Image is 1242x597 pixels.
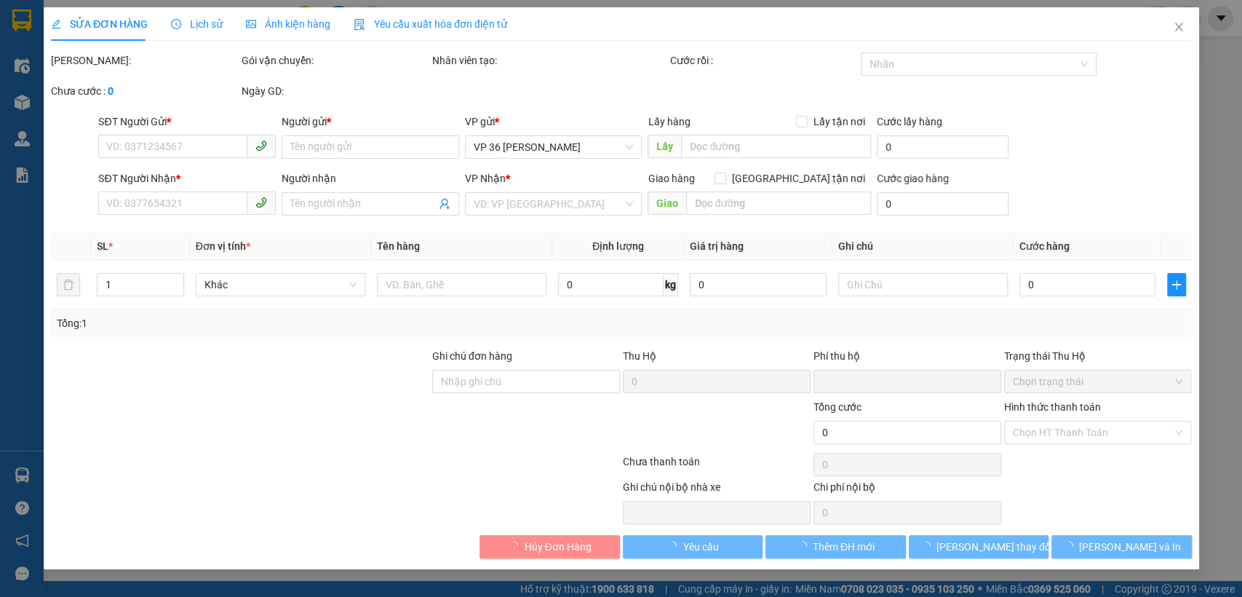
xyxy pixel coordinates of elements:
[1003,401,1100,413] label: Hình thức thanh toán
[622,479,810,501] div: Ghi chú nội bộ nhà xe
[508,541,524,551] span: loading
[255,140,267,151] span: phone
[465,173,506,184] span: VP Nhận
[1051,535,1191,558] button: [PERSON_NAME] và In
[908,535,1048,558] button: [PERSON_NAME] thay đổi
[648,116,690,127] span: Lấy hàng
[920,541,936,551] span: loading
[622,350,656,362] span: Thu Hộ
[621,454,812,479] div: Chưa thanh toán
[282,114,459,130] div: Người gửi
[681,135,871,158] input: Dọc đường
[354,18,507,30] span: Yêu cầu xuất hóa đơn điện tử
[1079,539,1181,555] span: [PERSON_NAME] và In
[246,18,330,30] span: Ảnh kiện hàng
[479,535,619,558] button: Hủy Đơn Hàng
[171,18,223,30] span: Lịch sử
[465,114,642,130] div: VP gửi
[1063,541,1079,551] span: loading
[97,240,108,252] span: SL
[664,273,678,296] span: kg
[813,401,861,413] span: Tổng cước
[204,274,357,296] span: Khác
[1003,348,1191,364] div: Trạng thái Thu Hộ
[813,348,1000,370] div: Phí thu hộ
[439,198,450,210] span: user-add
[877,116,942,127] label: Cước lấy hàng
[1012,371,1182,392] span: Chọn trạng thái
[474,136,634,158] span: VP 36 Hồng Tiến
[1172,21,1184,33] span: close
[813,539,875,555] span: Thêm ĐH mới
[51,52,239,68] div: [PERSON_NAME]:
[682,539,718,555] span: Yêu cầu
[524,539,591,555] span: Hủy Đơn Hàng
[432,370,620,393] input: Ghi chú đơn hàng
[98,114,276,130] div: SĐT Người Gửi
[666,541,682,551] span: loading
[51,18,148,30] span: SỬA ĐƠN HÀNG
[648,173,694,184] span: Giao hàng
[648,191,686,215] span: Giao
[51,19,61,29] span: edit
[98,170,276,186] div: SĐT Người Nhận
[57,273,80,296] button: delete
[282,170,459,186] div: Người nhận
[877,135,1008,159] input: Cước lấy hàng
[57,315,480,331] div: Tổng: 1
[765,535,905,558] button: Thêm ĐH mới
[377,273,546,296] input: VD: Bàn, Ghế
[877,192,1008,216] input: Cước giao hàng
[670,52,858,68] div: Cước rồi :
[623,535,763,558] button: Yêu cầu
[726,170,871,186] span: [GEOGRAPHIC_DATA] tận nơi
[686,191,871,215] input: Dọc đường
[432,350,512,362] label: Ghi chú đơn hàng
[808,114,871,130] span: Lấy tận nơi
[877,173,949,184] label: Cước giao hàng
[246,19,256,29] span: picture
[51,83,239,99] div: Chưa cước :
[432,52,667,68] div: Nhân viên tạo:
[592,240,644,252] span: Định lượng
[242,52,429,68] div: Gói vận chuyển:
[171,19,181,29] span: clock-circle
[648,135,681,158] span: Lấy
[108,85,114,97] b: 0
[832,232,1013,261] th: Ghi chú
[936,539,1052,555] span: [PERSON_NAME] thay đổi
[797,541,813,551] span: loading
[242,83,429,99] div: Ngày GD:
[255,197,267,208] span: phone
[837,273,1007,296] input: Ghi Chú
[1019,240,1069,252] span: Cước hàng
[354,19,365,31] img: icon
[813,479,1000,501] div: Chi phí nội bộ
[196,240,250,252] span: Đơn vị tính
[1168,279,1185,290] span: plus
[1158,7,1198,48] button: Close
[377,240,420,252] span: Tên hàng
[1167,273,1185,296] button: plus
[690,240,744,252] span: Giá trị hàng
